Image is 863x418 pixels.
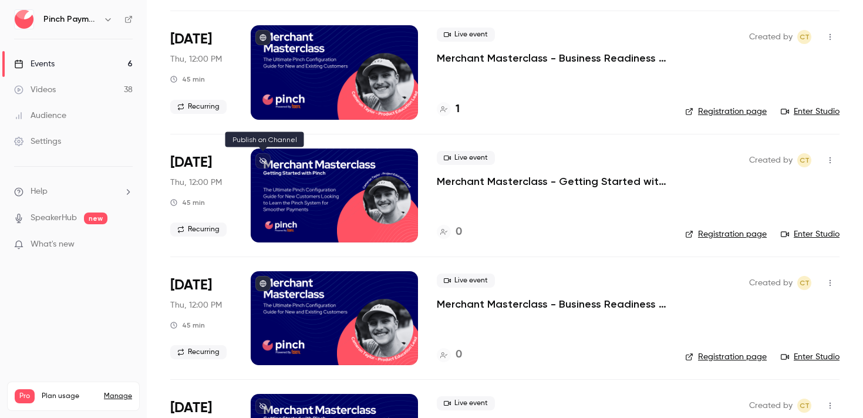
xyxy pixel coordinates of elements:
[170,53,222,65] span: Thu, 12:00 PM
[437,151,495,165] span: Live event
[14,110,66,122] div: Audience
[170,75,205,84] div: 45 min
[456,102,460,117] h4: 1
[170,198,205,207] div: 45 min
[800,153,810,167] span: CT
[170,321,205,330] div: 45 min
[170,271,232,365] div: Oct 2 Thu, 12:00 PM (Australia/Brisbane)
[800,276,810,290] span: CT
[170,299,222,311] span: Thu, 12:00 PM
[797,153,811,167] span: Cameron Taylor
[749,153,793,167] span: Created by
[170,153,212,172] span: [DATE]
[800,30,810,44] span: CT
[14,136,61,147] div: Settings
[749,30,793,44] span: Created by
[749,399,793,413] span: Created by
[42,392,97,401] span: Plan usage
[170,345,227,359] span: Recurring
[437,174,666,188] a: Merchant Masterclass - Getting Started with Pinch
[15,10,33,29] img: Pinch Payments
[104,392,132,401] a: Manage
[31,212,77,224] a: SpeakerHub
[437,102,460,117] a: 1
[170,276,212,295] span: [DATE]
[14,84,56,96] div: Videos
[437,297,666,311] a: Merchant Masterclass - Business Readiness Edition
[456,347,462,363] h4: 0
[170,25,232,119] div: Sep 4 Thu, 12:00 PM (Australia/Brisbane)
[84,213,107,224] span: new
[781,351,840,363] a: Enter Studio
[170,100,227,114] span: Recurring
[15,389,35,403] span: Pro
[170,149,232,242] div: Sep 18 Thu, 12:00 PM (Australia/Brisbane)
[437,274,495,288] span: Live event
[749,276,793,290] span: Created by
[170,223,227,237] span: Recurring
[797,276,811,290] span: Cameron Taylor
[170,30,212,49] span: [DATE]
[437,347,462,363] a: 0
[797,30,811,44] span: Cameron Taylor
[437,224,462,240] a: 0
[437,51,666,65] a: Merchant Masterclass - Business Readiness Edition
[43,14,99,25] h6: Pinch Payments
[170,177,222,188] span: Thu, 12:00 PM
[31,186,48,198] span: Help
[797,399,811,413] span: Cameron Taylor
[437,396,495,410] span: Live event
[456,224,462,240] h4: 0
[781,106,840,117] a: Enter Studio
[685,351,767,363] a: Registration page
[14,186,133,198] li: help-dropdown-opener
[685,228,767,240] a: Registration page
[800,399,810,413] span: CT
[781,228,840,240] a: Enter Studio
[119,240,133,250] iframe: Noticeable Trigger
[685,106,767,117] a: Registration page
[31,238,75,251] span: What's new
[14,58,55,70] div: Events
[170,399,212,417] span: [DATE]
[437,28,495,42] span: Live event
